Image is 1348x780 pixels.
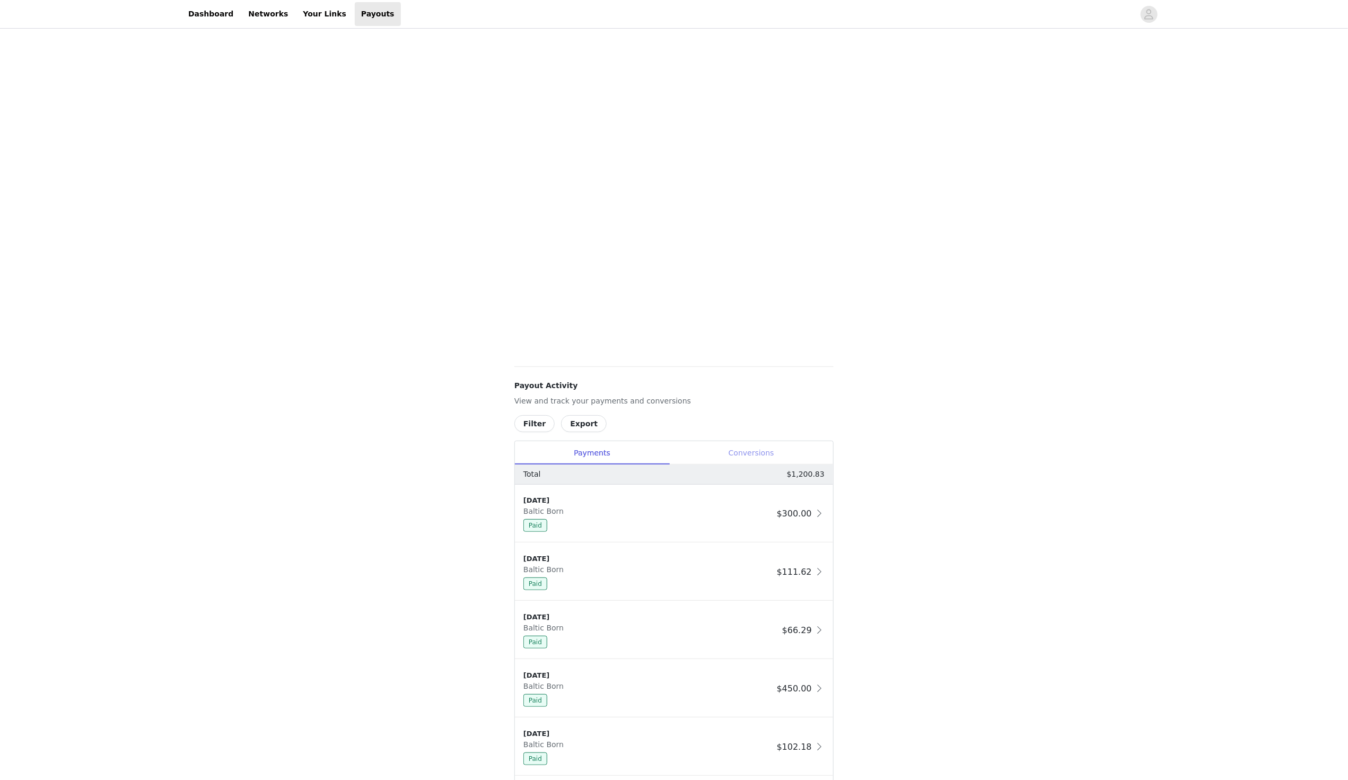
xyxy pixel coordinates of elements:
div: [DATE] [523,495,773,506]
div: clickable-list-item [515,543,833,601]
div: [DATE] [523,612,778,623]
div: [DATE] [523,554,773,564]
span: Baltic Born [523,507,568,515]
div: clickable-list-item [515,601,833,660]
p: Total [523,469,541,480]
div: avatar [1144,6,1154,23]
a: Payouts [355,2,401,26]
div: [DATE] [523,729,773,739]
div: clickable-list-item [515,485,833,543]
a: Dashboard [182,2,240,26]
p: $1,200.83 [787,469,825,480]
h4: Payout Activity [514,380,834,391]
span: Paid [523,694,547,707]
span: Baltic Born [523,682,568,690]
button: Filter [514,415,555,432]
a: Your Links [296,2,353,26]
span: Paid [523,519,547,532]
button: Export [561,415,607,432]
span: $450.00 [777,683,812,694]
span: Baltic Born [523,740,568,749]
p: View and track your payments and conversions [514,396,834,407]
span: $66.29 [782,625,812,635]
span: $300.00 [777,509,812,519]
div: Conversions [669,441,833,465]
div: clickable-list-item [515,660,833,718]
span: Paid [523,752,547,765]
span: Paid [523,636,547,648]
div: Payments [515,441,669,465]
span: Baltic Born [523,624,568,632]
span: $111.62 [777,567,812,577]
div: clickable-list-item [515,718,833,776]
span: $102.18 [777,742,812,752]
span: Paid [523,577,547,590]
a: Networks [242,2,294,26]
div: [DATE] [523,670,773,681]
span: Baltic Born [523,565,568,574]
